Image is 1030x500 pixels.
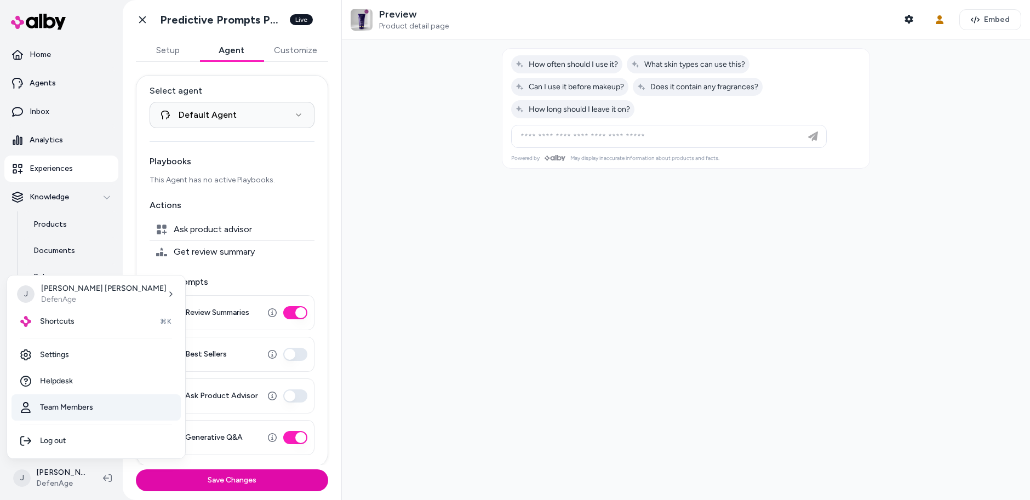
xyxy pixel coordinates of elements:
[41,283,167,294] p: [PERSON_NAME] [PERSON_NAME]
[12,394,181,421] a: Team Members
[41,294,167,305] p: DefenAge
[160,317,172,326] span: ⌘K
[12,428,181,454] div: Log out
[40,316,75,327] span: Shortcuts
[12,342,181,368] a: Settings
[40,376,73,387] span: Helpdesk
[17,285,35,303] span: J
[20,316,31,327] img: alby Logo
